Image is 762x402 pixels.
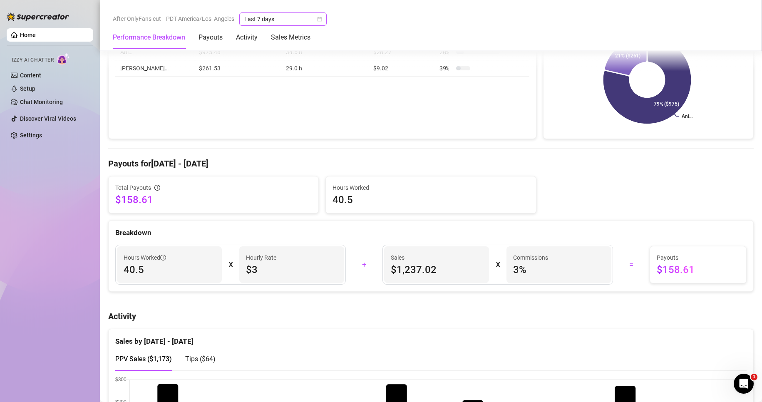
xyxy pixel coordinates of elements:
[115,44,194,60] td: Ani…
[160,255,166,261] span: info-circle
[228,258,233,271] div: X
[20,32,36,38] a: Home
[368,60,434,77] td: $9.02
[351,258,377,271] div: +
[333,183,529,192] span: Hours Worked
[194,60,281,77] td: $261.53
[115,193,312,206] span: $158.61
[108,310,754,322] h4: Activity
[281,44,368,60] td: 34.5 h
[185,355,216,363] span: Tips ( $64 )
[751,374,757,380] span: 1
[236,32,258,42] div: Activity
[317,17,322,22] span: calendar
[333,193,529,206] span: 40.5
[513,253,548,262] article: Commissions
[20,132,42,139] a: Settings
[154,185,160,191] span: info-circle
[496,258,500,271] div: X
[271,32,310,42] div: Sales Metrics
[115,329,747,347] div: Sales by [DATE] - [DATE]
[124,263,215,276] span: 40.5
[391,253,482,262] span: Sales
[618,258,645,271] div: =
[115,183,151,192] span: Total Payouts
[115,60,194,77] td: [PERSON_NAME]…
[199,32,223,42] div: Payouts
[12,56,54,64] span: Izzy AI Chatter
[657,263,740,276] span: $158.61
[166,12,234,25] span: PDT America/Los_Angeles
[108,158,754,169] h4: Payouts for [DATE] - [DATE]
[113,12,161,25] span: After OnlyFans cut
[20,115,76,122] a: Discover Viral Videos
[281,60,368,77] td: 29.0 h
[194,44,281,60] td: $975.48
[439,64,453,73] span: 39 %
[115,355,172,363] span: PPV Sales ( $1,173 )
[657,253,740,262] span: Payouts
[368,44,434,60] td: $28.27
[20,72,41,79] a: Content
[124,253,166,262] span: Hours Worked
[682,114,693,119] text: Ani…
[113,32,185,42] div: Performance Breakdown
[439,47,453,57] span: 20 %
[115,227,747,238] div: Breakdown
[391,263,482,276] span: $1,237.02
[246,263,338,276] span: $3
[246,253,276,262] article: Hourly Rate
[734,374,754,394] iframe: Intercom live chat
[244,13,322,25] span: Last 7 days
[7,12,69,21] img: logo-BBDzfeDw.svg
[20,85,35,92] a: Setup
[57,53,70,65] img: AI Chatter
[20,99,63,105] a: Chat Monitoring
[513,263,605,276] span: 3 %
